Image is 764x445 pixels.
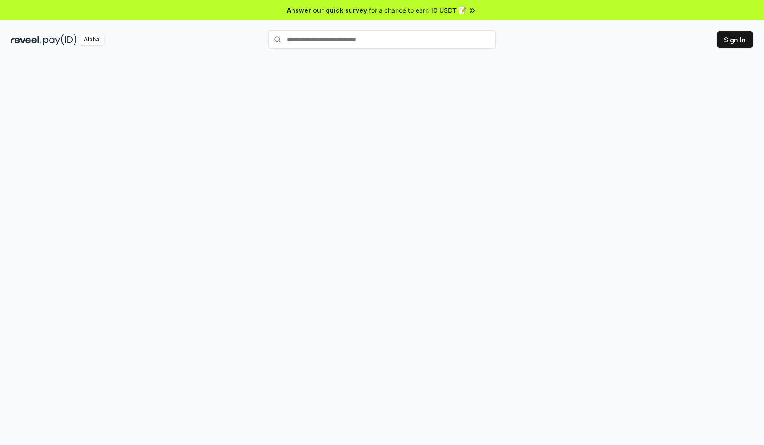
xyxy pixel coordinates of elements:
[369,5,466,15] span: for a chance to earn 10 USDT 📝
[287,5,367,15] span: Answer our quick survey
[11,34,41,45] img: reveel_dark
[79,34,104,45] div: Alpha
[717,31,753,48] button: Sign In
[43,34,77,45] img: pay_id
